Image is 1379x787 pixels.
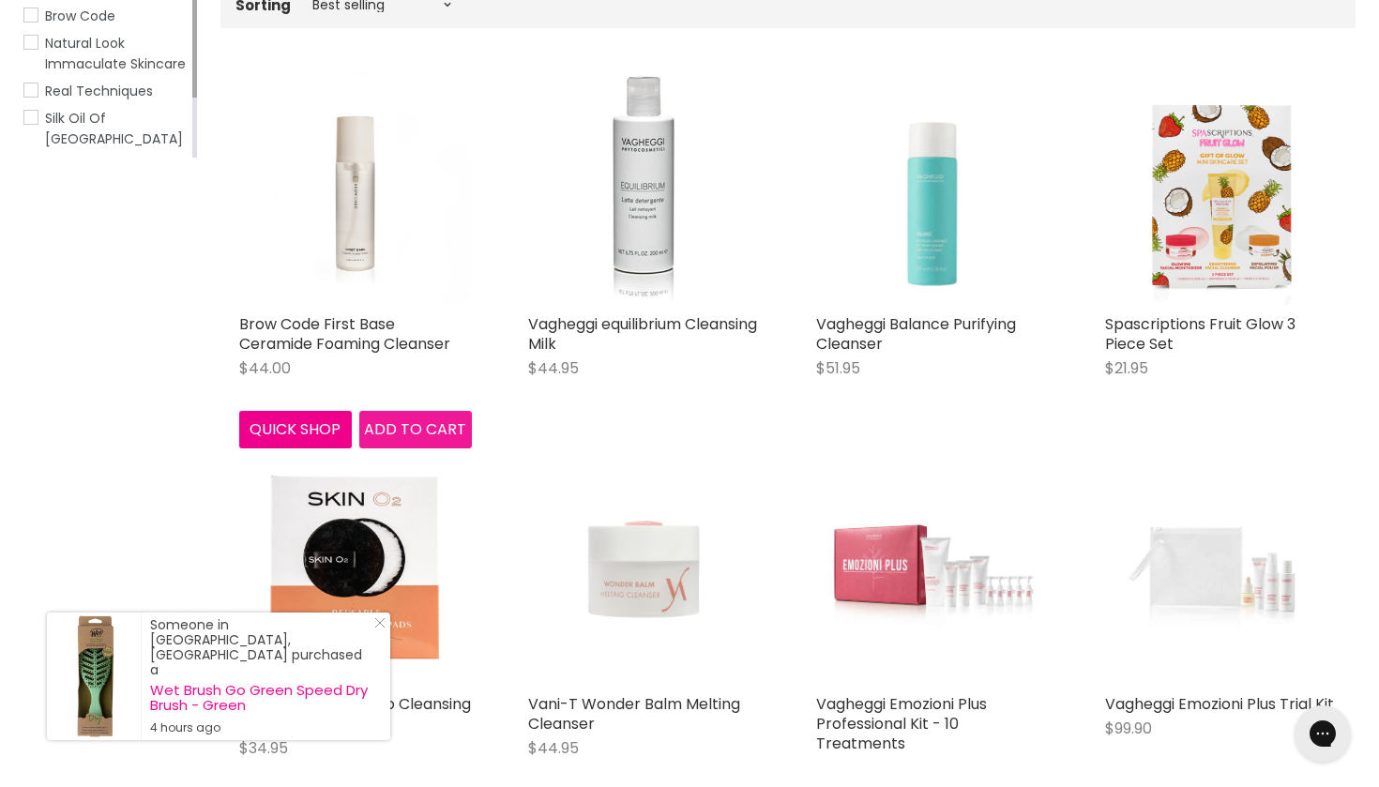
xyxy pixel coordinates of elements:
[364,418,466,440] span: Add to cart
[528,693,740,734] a: Vani-T Wonder Balm Melting Cleanser
[1105,357,1148,379] span: $21.95
[359,411,472,448] button: Add to cart
[528,737,579,759] span: $44.95
[1105,73,1338,306] a: Spascriptions Fruit Glow 3 Piece Set
[374,617,386,628] svg: Close Icon
[45,82,153,100] span: Real Techniques
[1105,453,1338,686] a: Vagheggi Emozioni Plus Trial Kit
[1105,492,1338,646] img: Vagheggi Emozioni Plus Trial Kit
[150,720,371,735] small: 4 hours ago
[23,156,189,176] a: Simplicité
[1105,693,1334,715] a: Vagheggi Emozioni Plus Trial Kit
[239,453,472,686] img: Skin O2 Reusable Eco Cleansing Pads
[528,453,761,686] a: Vani-T Wonder Balm Melting Cleanser
[239,313,450,355] a: Brow Code First Base Ceramide Foaming Cleanser
[45,34,186,73] span: Natural Look Immaculate Skincare
[239,411,352,448] button: Quick shop
[150,617,371,735] div: Someone in [GEOGRAPHIC_DATA], [GEOGRAPHIC_DATA] purchased a
[1105,313,1296,355] a: Spascriptions Fruit Glow 3 Piece Set
[47,613,141,740] a: Visit product page
[239,737,288,759] span: $34.95
[239,73,472,306] img: Brow Code First Base Ceramide Foaming Cleanser
[23,6,189,26] a: Brow Code
[45,157,109,175] span: Simplicité
[150,683,371,713] a: Wet Brush Go Green Speed Dry Brush - Green
[816,73,1049,306] img: Vagheggi Balance Purifying Cleanser
[1144,73,1298,306] img: Spascriptions Fruit Glow 3 Piece Set
[1285,699,1360,768] iframe: Gorgias live chat messenger
[23,81,189,101] a: Real Techniques
[528,73,761,306] img: Vagheggi equilibrium Cleansing Milk
[1105,718,1152,739] span: $99.90
[816,453,1049,686] a: Vagheggi Emozioni Plus Professional Kit - 10 Treatments
[367,617,386,636] a: Close Notification
[528,313,757,355] a: Vagheggi equilibrium Cleansing Milk
[239,357,291,379] span: $44.00
[45,7,115,25] span: Brow Code
[551,453,736,686] img: Vani-T Wonder Balm Melting Cleanser
[816,313,1016,355] a: Vagheggi Balance Purifying Cleanser
[23,108,189,149] a: Silk Oil Of Morocco
[816,693,987,754] a: Vagheggi Emozioni Plus Professional Kit - 10 Treatments
[528,357,579,379] span: $44.95
[23,33,189,74] a: Natural Look Immaculate Skincare
[816,492,1049,646] img: Vagheggi Emozioni Plus Professional Kit - 10 Treatments
[816,357,860,379] span: $51.95
[45,109,183,148] span: Silk Oil Of [GEOGRAPHIC_DATA]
